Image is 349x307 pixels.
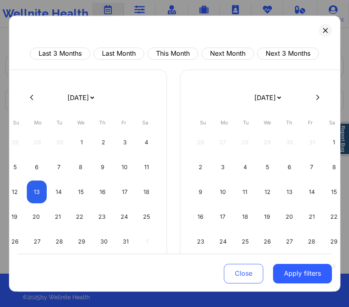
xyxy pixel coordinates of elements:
[235,230,255,253] div: Tue Nov 25 2025
[115,131,135,154] div: Fri Oct 03 2025
[27,156,47,179] div: Mon Oct 06 2025
[280,156,300,179] div: Thu Nov 06 2025
[94,230,114,253] div: Thu Oct 30 2025
[301,230,322,253] div: Fri Nov 28 2025
[221,120,228,126] abbr: Monday
[191,230,211,253] div: Sun Nov 23 2025
[137,181,156,203] div: Sat Oct 18 2025
[30,48,90,60] button: Last 3 Months
[213,156,233,179] div: Mon Nov 03 2025
[93,131,113,154] div: Thu Oct 02 2025
[121,120,126,126] abbr: Friday
[72,230,92,253] div: Wed Oct 29 2025
[5,181,25,203] div: Sun Oct 12 2025
[329,120,335,126] abbr: Saturday
[26,205,46,228] div: Mon Oct 20 2025
[5,156,25,179] div: Sun Oct 05 2025
[191,156,211,179] div: Sun Nov 02 2025
[34,120,41,126] abbr: Monday
[279,205,299,228] div: Thu Nov 20 2025
[224,263,263,283] button: Close
[137,205,156,228] div: Sat Oct 25 2025
[235,181,255,203] div: Tue Nov 11 2025
[257,205,277,228] div: Wed Nov 19 2025
[243,120,249,126] abbr: Tuesday
[302,181,322,203] div: Fri Nov 14 2025
[71,156,91,179] div: Wed Oct 08 2025
[191,205,211,228] div: Sun Nov 16 2025
[257,48,319,60] button: Next 3 Months
[202,48,254,60] button: Next Month
[49,181,69,203] div: Tue Oct 14 2025
[49,230,69,253] div: Tue Oct 28 2025
[308,120,313,126] abbr: Friday
[69,205,90,228] div: Wed Oct 22 2025
[264,120,271,126] abbr: Wednesday
[116,230,135,253] div: Fri Oct 31 2025
[142,120,148,126] abbr: Saturday
[257,230,277,253] div: Wed Nov 26 2025
[137,156,156,179] div: Sat Oct 11 2025
[324,205,344,228] div: Sat Nov 22 2025
[324,181,344,203] div: Sat Nov 15 2025
[235,205,255,228] div: Tue Nov 18 2025
[72,131,91,154] div: Wed Oct 01 2025
[200,120,206,126] abbr: Sunday
[27,230,47,253] div: Mon Oct 27 2025
[114,205,134,228] div: Fri Oct 24 2025
[93,48,144,60] button: Last Month
[5,230,25,253] div: Sun Oct 26 2025
[280,230,299,253] div: Thu Nov 27 2025
[257,156,277,179] div: Wed Nov 05 2025
[93,156,113,179] div: Thu Oct 09 2025
[302,156,322,179] div: Fri Nov 07 2025
[273,263,332,283] button: Apply filters
[93,181,113,203] div: Thu Oct 16 2025
[48,205,67,228] div: Tue Oct 21 2025
[147,48,198,60] button: This Month
[27,181,47,203] div: Mon Oct 13 2025
[324,230,344,253] div: Sat Nov 29 2025
[5,205,24,228] div: Sun Oct 19 2025
[213,205,233,228] div: Mon Nov 17 2025
[324,156,344,179] div: Sat Nov 08 2025
[286,120,292,126] abbr: Thursday
[301,205,322,228] div: Fri Nov 21 2025
[115,181,134,203] div: Fri Oct 17 2025
[213,181,233,203] div: Mon Nov 10 2025
[280,181,300,203] div: Thu Nov 13 2025
[213,230,233,253] div: Mon Nov 24 2025
[115,156,134,179] div: Fri Oct 10 2025
[137,131,156,154] div: Sat Oct 04 2025
[56,120,62,126] abbr: Tuesday
[49,156,69,179] div: Tue Oct 07 2025
[191,181,211,203] div: Sun Nov 09 2025
[92,205,112,228] div: Thu Oct 23 2025
[324,131,344,154] div: Sat Nov 01 2025
[257,181,277,203] div: Wed Nov 12 2025
[13,120,19,126] abbr: Sunday
[77,120,85,126] abbr: Wednesday
[99,120,105,126] abbr: Thursday
[235,156,255,179] div: Tue Nov 04 2025
[71,181,91,203] div: Wed Oct 15 2025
